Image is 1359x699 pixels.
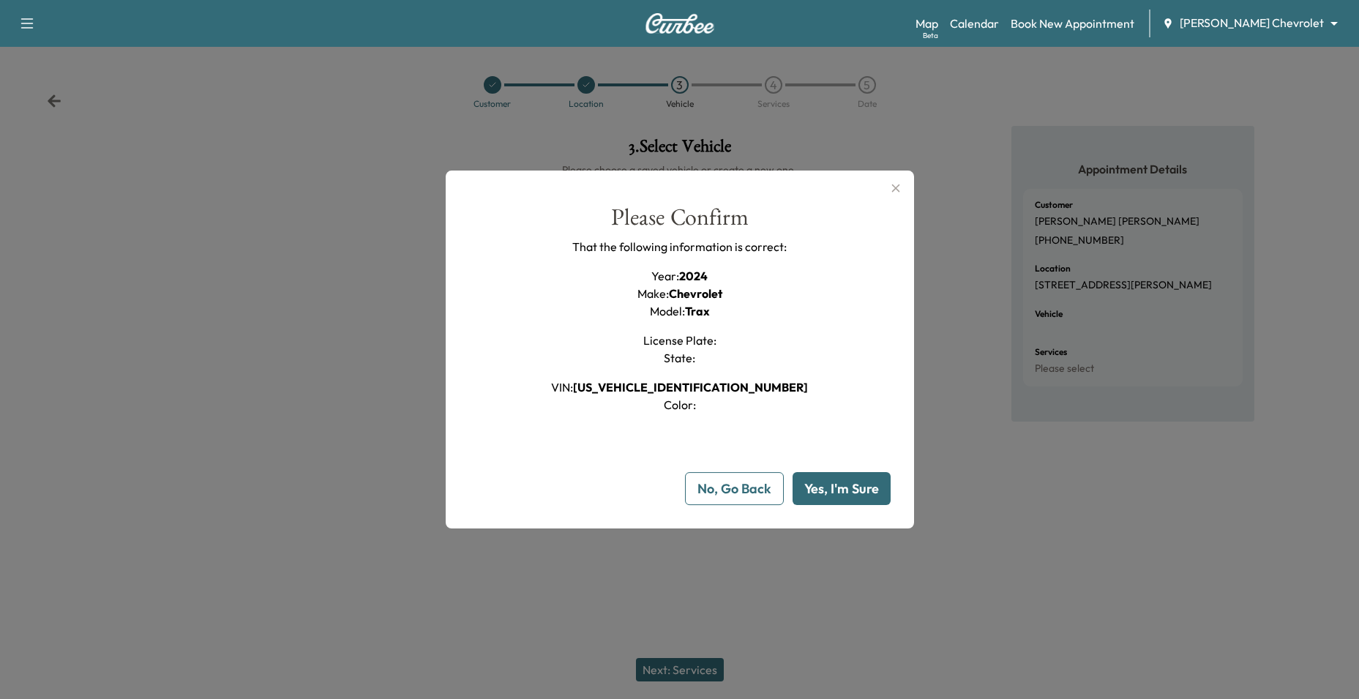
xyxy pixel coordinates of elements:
[637,285,722,302] h1: Make :
[669,286,722,301] span: Chevrolet
[679,269,708,283] span: 2024
[572,238,787,255] p: That the following information is correct:
[1011,15,1134,32] a: Book New Appointment
[685,472,784,505] button: No, Go Back
[645,13,715,34] img: Curbee Logo
[793,472,891,505] button: Yes, I'm Sure
[643,332,716,349] h1: License Plate :
[573,380,808,395] span: [US_VEHICLE_IDENTIFICATION_NUMBER]
[651,267,708,285] h1: Year :
[650,302,710,320] h1: Model :
[664,396,696,414] h1: Color :
[611,206,749,239] div: Please Confirm
[1180,15,1324,31] span: [PERSON_NAME] Chevrolet
[923,30,938,41] div: Beta
[950,15,999,32] a: Calendar
[664,349,695,367] h1: State :
[551,378,808,396] h1: VIN :
[685,304,710,318] span: Trax
[916,15,938,32] a: MapBeta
